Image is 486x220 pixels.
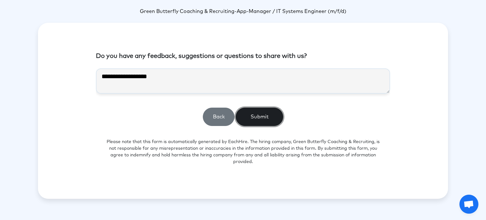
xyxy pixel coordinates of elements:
span: App-Manager / IT Systems Engineer (m/f/d) [237,9,346,14]
button: Back [203,108,234,126]
p: Please note that this form is automatically generated by EachHire. The hiring company, Green Butt... [96,131,390,173]
a: Open chat [459,195,478,214]
p: - [38,8,448,15]
span: Green Butterfly Coaching & Recruiting [140,9,234,14]
button: Submit [236,108,283,126]
p: Do you have any feedback, suggestions or questions to share with us? [96,51,390,61]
